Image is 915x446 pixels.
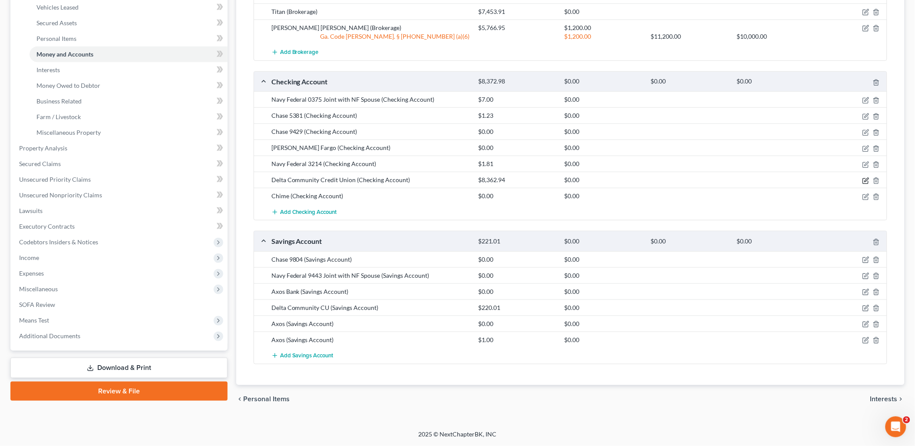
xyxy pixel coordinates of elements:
[267,303,474,312] div: Delta Community CU (Savings Account)
[271,44,319,60] button: Add Brokerage
[267,320,474,328] div: Axos (Savings Account)
[474,192,560,200] div: $0.00
[19,285,58,293] span: Miscellaneous
[646,237,733,246] div: $0.00
[36,97,82,105] span: Business Related
[19,238,98,246] span: Codebtors Insiders & Notices
[271,204,337,220] button: Add Checking Account
[267,143,474,152] div: [PERSON_NAME] Fargo (Checking Account)
[646,77,733,86] div: $0.00
[12,297,228,313] a: SOFA Review
[560,320,647,328] div: $0.00
[19,191,102,199] span: Unsecured Nonpriority Claims
[560,23,647,32] div: $1,200.00
[19,160,61,167] span: Secured Claims
[30,15,228,31] a: Secured Assets
[36,66,60,73] span: Interests
[267,236,474,246] div: Savings Account
[36,50,93,58] span: Money and Accounts
[474,95,560,104] div: $7.00
[474,255,560,264] div: $0.00
[560,255,647,264] div: $0.00
[474,176,560,184] div: $8,362.94
[19,144,67,152] span: Property Analysis
[474,237,560,246] div: $221.01
[560,303,647,312] div: $0.00
[870,396,898,403] span: Interests
[903,416,910,423] span: 2
[36,113,81,120] span: Farm / Livestock
[30,93,228,109] a: Business Related
[36,3,79,11] span: Vehicles Leased
[733,237,819,246] div: $0.00
[267,192,474,200] div: Chime (Checking Account)
[267,255,474,264] div: Chase 9804 (Savings Account)
[560,271,647,280] div: $0.00
[19,332,80,339] span: Additional Documents
[280,209,337,216] span: Add Checking Account
[19,316,49,324] span: Means Test
[560,127,647,136] div: $0.00
[280,49,319,56] span: Add Brokerage
[280,352,334,359] span: Add Savings Account
[474,303,560,312] div: $220.01
[30,125,228,140] a: Miscellaneous Property
[267,271,474,280] div: Navy Federal 9443 Joint with NF Spouse (Savings Account)
[19,207,43,214] span: Lawsuits
[10,358,228,378] a: Download & Print
[267,287,474,296] div: Axos Bank (Savings Account)
[267,336,474,344] div: Axos (Savings Account)
[474,160,560,168] div: $1.81
[236,396,243,403] i: chevron_left
[560,336,647,344] div: $0.00
[733,32,819,41] div: $10,000.00
[30,47,228,62] a: Money and Accounts
[243,396,290,403] span: Personal Items
[474,111,560,120] div: $1.23
[10,382,228,401] a: Review & File
[267,23,474,32] div: [PERSON_NAME] [PERSON_NAME] (Brokerage)
[19,254,39,261] span: Income
[12,187,228,203] a: Unsecured Nonpriority Claims
[19,176,91,183] span: Unsecured Priority Claims
[267,127,474,136] div: Chase 9429 (Checking Account)
[36,19,77,27] span: Secured Assets
[12,219,228,234] a: Executory Contracts
[12,156,228,172] a: Secured Claims
[474,271,560,280] div: $0.00
[36,129,101,136] span: Miscellaneous Property
[267,111,474,120] div: Chase 5381 (Checking Account)
[267,32,474,41] div: Ga. Code [PERSON_NAME]. § [PHONE_NUMBER] (a)(6)
[12,140,228,156] a: Property Analysis
[30,62,228,78] a: Interests
[30,109,228,125] a: Farm / Livestock
[560,143,647,152] div: $0.00
[560,95,647,104] div: $0.00
[733,77,819,86] div: $0.00
[560,287,647,296] div: $0.00
[560,7,647,16] div: $0.00
[870,396,905,403] button: Interests chevron_right
[560,192,647,200] div: $0.00
[236,396,290,403] button: chevron_left Personal Items
[474,127,560,136] div: $0.00
[30,78,228,93] a: Money Owed to Debtor
[12,172,228,187] a: Unsecured Priority Claims
[560,32,647,41] div: $1,200.00
[474,77,560,86] div: $8,372.98
[646,32,733,41] div: $11,200.00
[19,270,44,277] span: Expenses
[30,31,228,47] a: Personal Items
[36,82,100,89] span: Money Owed to Debtor
[267,160,474,168] div: Navy Federal 3214 (Checking Account)
[560,176,647,184] div: $0.00
[267,95,474,104] div: Navy Federal 0375 Joint with NF Spouse (Checking Account)
[36,35,76,42] span: Personal Items
[898,396,905,403] i: chevron_right
[19,301,55,308] span: SOFA Review
[474,7,560,16] div: $7,453.91
[271,348,334,364] button: Add Savings Account
[267,77,474,86] div: Checking Account
[19,223,75,230] span: Executory Contracts
[474,320,560,328] div: $0.00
